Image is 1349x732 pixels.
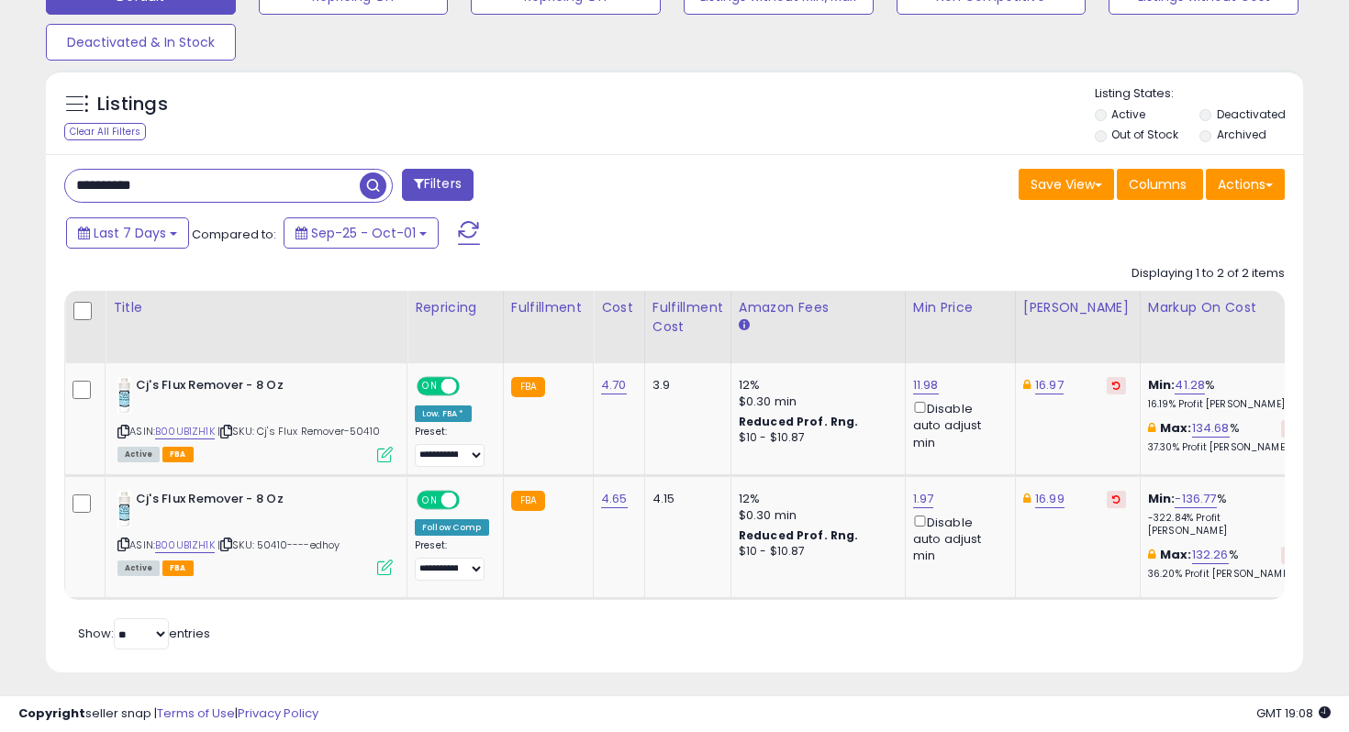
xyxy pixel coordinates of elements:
div: Min Price [913,298,1008,317]
b: Cj's Flux Remover - 8 Oz [136,377,359,399]
div: $0.30 min [739,394,891,410]
p: -322.84% Profit [PERSON_NAME] [1148,512,1300,538]
div: Displaying 1 to 2 of 2 items [1132,265,1285,283]
span: OFF [457,379,486,394]
button: Save View [1019,169,1114,200]
span: FBA [162,447,194,462]
b: Min: [1148,376,1176,394]
b: Max: [1160,546,1192,563]
div: seller snap | | [18,705,318,723]
div: 12% [739,377,891,394]
div: 4.15 [652,491,717,507]
a: 41.28 [1175,376,1205,394]
span: Compared to: [192,226,276,243]
th: The percentage added to the cost of goods (COGS) that forms the calculator for Min & Max prices. [1140,291,1314,363]
button: Deactivated & In Stock [46,24,236,61]
a: 132.26 [1192,546,1229,564]
p: 37.30% Profit [PERSON_NAME] [1148,441,1300,454]
span: 2025-10-9 19:08 GMT [1256,704,1331,722]
div: Follow Comp [415,519,489,536]
span: FBA [162,560,194,576]
button: Actions [1206,169,1285,200]
div: ASIN: [117,491,393,574]
div: ASIN: [117,377,393,460]
a: -136.77 [1175,490,1216,508]
a: 16.99 [1035,490,1065,508]
div: 12% [739,491,891,507]
button: Last 7 Days [66,217,189,249]
label: Deactivated [1217,106,1286,122]
div: % [1148,377,1300,411]
a: 11.98 [913,376,939,394]
a: B00UB1ZH1K [155,538,215,553]
span: Sep-25 - Oct-01 [311,224,416,242]
a: 134.68 [1192,419,1230,438]
div: 3.9 [652,377,717,394]
button: Sep-25 - Oct-01 [284,217,439,249]
div: % [1148,547,1300,581]
span: ON [418,492,441,507]
b: Reduced Prof. Rng. [739,527,859,543]
div: Markup on Cost [1148,298,1307,317]
span: All listings currently available for purchase on Amazon [117,447,160,462]
a: Privacy Policy [238,704,318,722]
b: Min: [1148,490,1176,507]
span: OFF [457,492,486,507]
small: FBA [511,491,545,511]
span: Columns [1129,175,1187,194]
label: Active [1111,106,1145,122]
span: ON [418,379,441,394]
span: Show: entries [78,625,210,642]
span: | SKU: 50410----edhoy [217,538,340,552]
a: B00UB1ZH1K [155,424,215,439]
div: $0.30 min [739,507,891,524]
button: Columns [1117,169,1203,200]
p: Listing States: [1095,85,1304,103]
label: Out of Stock [1111,127,1178,142]
div: Disable auto adjust min [913,512,1001,565]
strong: Copyright [18,704,85,722]
div: Fulfillment Cost [652,298,723,337]
small: FBA [511,377,545,397]
div: Clear All Filters [64,123,146,140]
div: % [1148,420,1300,454]
a: 4.65 [601,490,628,508]
span: All listings currently available for purchase on Amazon [117,560,160,576]
div: Repricing [415,298,496,317]
div: % [1148,491,1300,538]
div: Preset: [415,426,489,467]
a: 1.97 [913,490,934,508]
div: Title [113,298,399,317]
p: 36.20% Profit [PERSON_NAME] [1148,568,1300,581]
a: 16.97 [1035,376,1064,394]
a: 4.70 [601,376,627,394]
div: Disable auto adjust min [913,398,1001,451]
h5: Listings [97,92,168,117]
a: Terms of Use [157,704,235,722]
span: | SKU: Cj's Flux Remover-50410 [217,424,380,438]
label: Archived [1217,127,1266,142]
small: Amazon Fees. [739,317,750,334]
div: Low. FBA * [415,405,472,422]
div: $10 - $10.87 [739,544,891,560]
p: 16.19% Profit [PERSON_NAME] [1148,398,1300,411]
button: Filters [402,169,474,201]
span: Last 7 Days [94,224,166,242]
div: $10 - $10.87 [739,430,891,446]
b: Cj's Flux Remover - 8 Oz [136,491,359,513]
div: Fulfillment [511,298,585,317]
b: Max: [1160,419,1192,437]
div: Preset: [415,539,489,581]
b: Reduced Prof. Rng. [739,414,859,429]
img: 41UIUJuUIwL._SL40_.jpg [117,377,131,414]
img: 41UIUJuUIwL._SL40_.jpg [117,491,131,527]
div: [PERSON_NAME] [1023,298,1132,317]
div: Amazon Fees [739,298,897,317]
div: Cost [601,298,637,317]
